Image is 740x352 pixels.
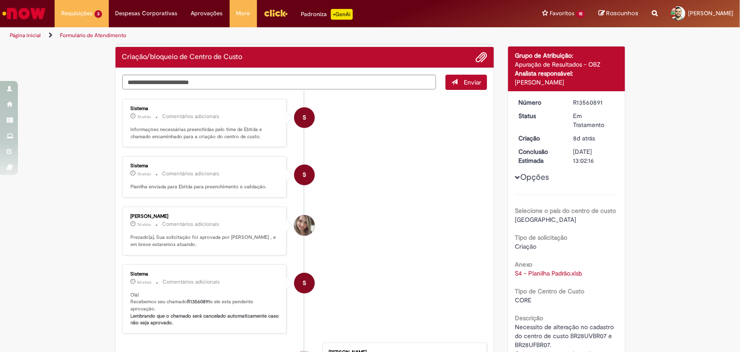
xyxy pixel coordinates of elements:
time: 24/09/2025 16:40:11 [137,114,151,119]
span: CORE [515,296,531,304]
img: click_logo_yellow_360x200.png [264,6,288,20]
div: Sistema [131,271,280,277]
span: Aprovações [191,9,223,18]
ul: Trilhas de página [7,27,487,44]
div: System [294,165,315,185]
b: R13560891 [188,298,210,305]
span: Criação [515,242,536,250]
div: Victoria Doyle Romano [294,215,315,236]
span: Despesas Corporativas [115,9,178,18]
span: Favoritos [550,9,574,18]
a: Página inicial [10,32,41,39]
p: Prezado(a), Sua solicitação foi aprovada por [PERSON_NAME] , e em breve estaremos atuando. [131,234,280,248]
div: [DATE] 13:02:16 [573,147,615,165]
b: Tipo de solicitação [515,233,567,242]
textarea: Digite sua mensagem aqui... [122,75,436,90]
small: Comentários adicionais [163,113,220,120]
div: Padroniza [301,9,353,20]
small: Comentários adicionais [163,170,220,178]
div: [PERSON_NAME] [515,78,618,87]
b: Descrição [515,314,543,322]
div: Sistema [131,163,280,169]
time: 23/09/2025 17:34:06 [573,134,595,142]
time: 24/09/2025 16:15:35 [137,171,151,177]
span: Rascunhos [606,9,638,17]
dt: Status [512,111,567,120]
b: Anexo [515,260,532,268]
p: Informações necessárias preenchidas pelo time de Ebtida e chamado encaminhado para a criação do c... [131,126,280,140]
span: S [303,164,306,186]
span: Requisições [61,9,93,18]
div: [PERSON_NAME] [131,214,280,219]
div: Apuração de Resultados - OBZ [515,60,618,69]
div: System [294,107,315,128]
h2: Criação/bloqueio de Centro de Custo Histórico de tíquete [122,53,243,61]
p: +GenAi [331,9,353,20]
span: 7d atrás [137,222,151,227]
a: Rascunhos [599,9,638,18]
img: ServiceNow [1,4,47,22]
p: Planilha enviada para Ebitda para preenchimento e validação. [131,183,280,191]
div: 23/09/2025 18:34:06 [573,134,615,143]
div: R13560891 [573,98,615,107]
dt: Número [512,98,567,107]
a: Formulário de Atendimento [60,32,126,39]
div: Sistema [131,106,280,111]
span: 8d atrás [573,134,595,142]
span: 8d atrás [137,280,152,285]
span: [GEOGRAPHIC_DATA] [515,216,576,224]
span: [PERSON_NAME] [688,9,733,17]
div: Grupo de Atribuição: [515,51,618,60]
div: System [294,273,315,293]
time: 24/09/2025 10:02:16 [137,222,151,227]
span: S [303,272,306,294]
dt: Conclusão Estimada [512,147,567,165]
b: Selecione o país do centro de custo [515,207,616,215]
div: Analista responsável: [515,69,618,78]
a: Download de S4 - Planilha Padrão.xlsb [515,269,582,277]
span: Enviar [464,78,481,86]
b: Lembrando que o chamado será cancelado automaticamente caso não seja aprovado. [131,313,281,327]
b: Tipo de Centro de Custo [515,287,584,295]
span: More [236,9,250,18]
span: 7d atrás [137,171,151,177]
span: 15 [576,10,585,18]
small: Comentários adicionais [163,278,220,286]
button: Enviar [445,75,487,90]
small: Comentários adicionais [163,221,220,228]
time: 23/09/2025 17:34:22 [137,280,152,285]
span: S [303,107,306,128]
div: Em Tratamento [573,111,615,129]
dt: Criação [512,134,567,143]
button: Adicionar anexos [475,51,487,63]
span: 7d atrás [137,114,151,119]
p: Olá! Recebemos seu chamado e ele esta pendente aprovação. [131,292,280,327]
span: 3 [94,10,102,18]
